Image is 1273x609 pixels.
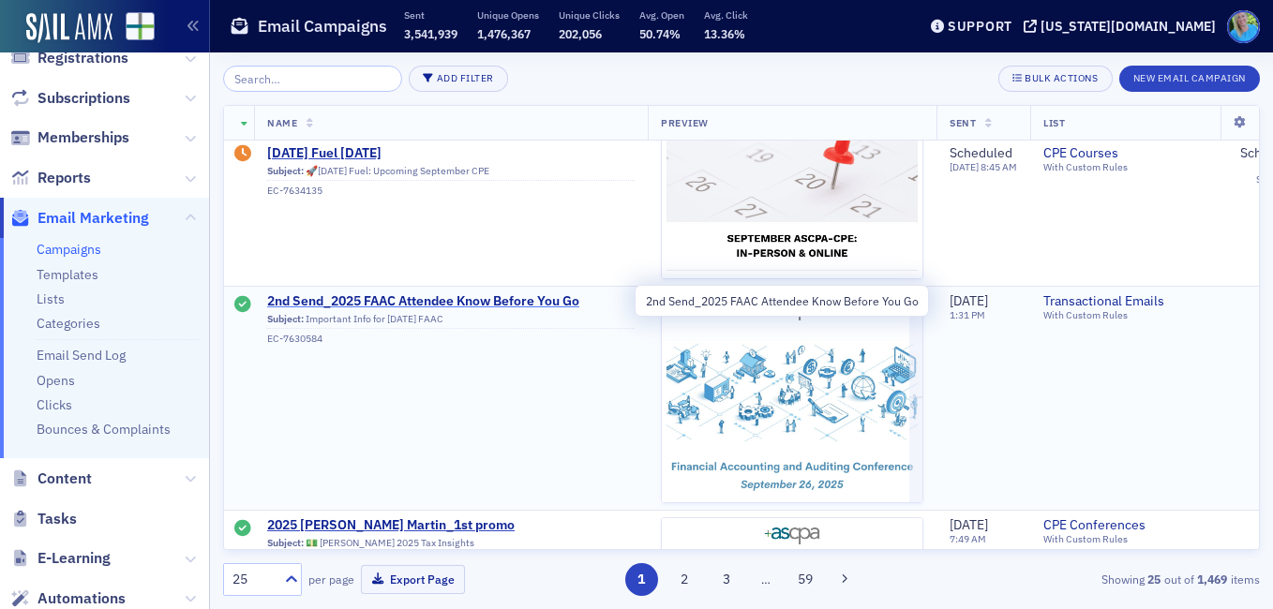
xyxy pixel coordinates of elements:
span: Content [37,468,92,489]
span: Automations [37,588,126,609]
div: Scheduled [950,145,1017,162]
img: SailAMX [26,13,112,43]
a: Categories [37,315,100,332]
div: With Custom Rules [1043,162,1214,174]
a: Opens [37,372,75,389]
span: [DATE] [950,292,988,309]
span: 8:45 AM [981,161,1017,174]
span: Preview [661,116,709,129]
div: Sent [234,520,251,539]
a: Templates [37,266,98,283]
div: With Custom Rules [1043,309,1214,321]
a: Clicks [37,396,72,413]
strong: 25 [1145,571,1164,587]
span: Tasks [37,509,77,529]
span: Name [267,116,297,129]
label: per page [308,571,354,587]
button: 1 [625,563,658,596]
button: Export Page [361,565,465,594]
a: Email Marketing [10,208,149,229]
span: 3,541,939 [404,26,457,41]
img: SailAMX [126,12,155,41]
a: Campaigns [37,241,101,258]
a: CPE Courses [1043,145,1214,162]
button: Add Filter [409,66,508,92]
h1: Email Campaigns [258,15,387,37]
div: Sent [234,296,251,315]
p: Unique Clicks [559,8,620,22]
span: List [1043,116,1065,129]
div: 🚀[DATE] Fuel: Upcoming September CPE [267,165,635,182]
span: E-Learning [37,548,111,569]
a: Registrations [10,48,128,68]
button: 59 [789,563,822,596]
div: EC-7634135 [267,185,635,197]
p: Avg. Open [639,8,684,22]
input: Search… [223,66,402,92]
div: [US_STATE][DOMAIN_NAME] [1041,18,1216,35]
span: [DATE] [950,516,988,533]
button: 2 [667,563,700,596]
p: Unique Opens [477,8,539,22]
a: Bounces & Complaints [37,421,171,438]
a: Lists [37,290,65,307]
time: 7:49 AM [950,532,986,545]
div: 💵 [PERSON_NAME] 2025 Tax Insights [267,537,635,554]
div: With Custom Rules [1043,533,1214,545]
a: Memberships [10,127,129,148]
a: Email Send Log [37,347,126,364]
span: … [753,571,779,587]
div: 25 [232,570,274,589]
a: Subscriptions [10,88,130,109]
span: Subscriptions [37,88,130,109]
a: Transactional Emails [1043,293,1214,310]
span: Email Marketing [37,208,149,229]
a: Content [10,468,92,489]
div: Bulk Actions [1025,73,1098,83]
span: 13.36% [704,26,745,41]
button: 3 [711,563,743,596]
div: Draft [234,145,251,164]
span: Subject: [267,313,304,325]
span: 1,476,367 [477,26,531,41]
div: Support [948,18,1012,35]
time: 1:31 PM [950,308,985,321]
a: Tasks [10,509,77,529]
span: Subject: [267,165,304,177]
a: CPE Conferences [1043,517,1214,534]
a: Automations [10,588,126,609]
span: Memberships [37,127,129,148]
span: 50.74% [639,26,681,41]
span: Subject: [267,537,304,549]
div: Important Info for [DATE] FAAC [267,313,635,330]
a: New Email Campaign [1119,68,1260,85]
a: Reports [10,168,91,188]
a: E-Learning [10,548,111,569]
a: View Homepage [112,12,155,44]
button: [US_STATE][DOMAIN_NAME] [1024,20,1222,33]
div: Showing out of items [927,571,1260,587]
span: Reports [37,168,91,188]
p: Sent [404,8,457,22]
div: EC-7630584 [267,333,635,345]
button: Bulk Actions [998,66,1112,92]
span: Profile [1227,10,1260,43]
span: Sent [950,116,976,129]
span: Registrations [37,48,128,68]
a: [DATE] Fuel [DATE] [267,145,635,162]
span: [DATE] [950,161,981,174]
a: 2nd Send_2025 FAAC Attendee Know Before You Go [267,293,635,310]
button: New Email Campaign [1119,66,1260,92]
p: Avg. Click [704,8,748,22]
a: 2025 [PERSON_NAME] Martin_1st promo [267,517,635,534]
span: 202,056 [559,26,602,41]
div: 2nd Send_2025 FAAC Attendee Know Before You Go [635,285,929,317]
strong: 1,469 [1194,571,1231,587]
